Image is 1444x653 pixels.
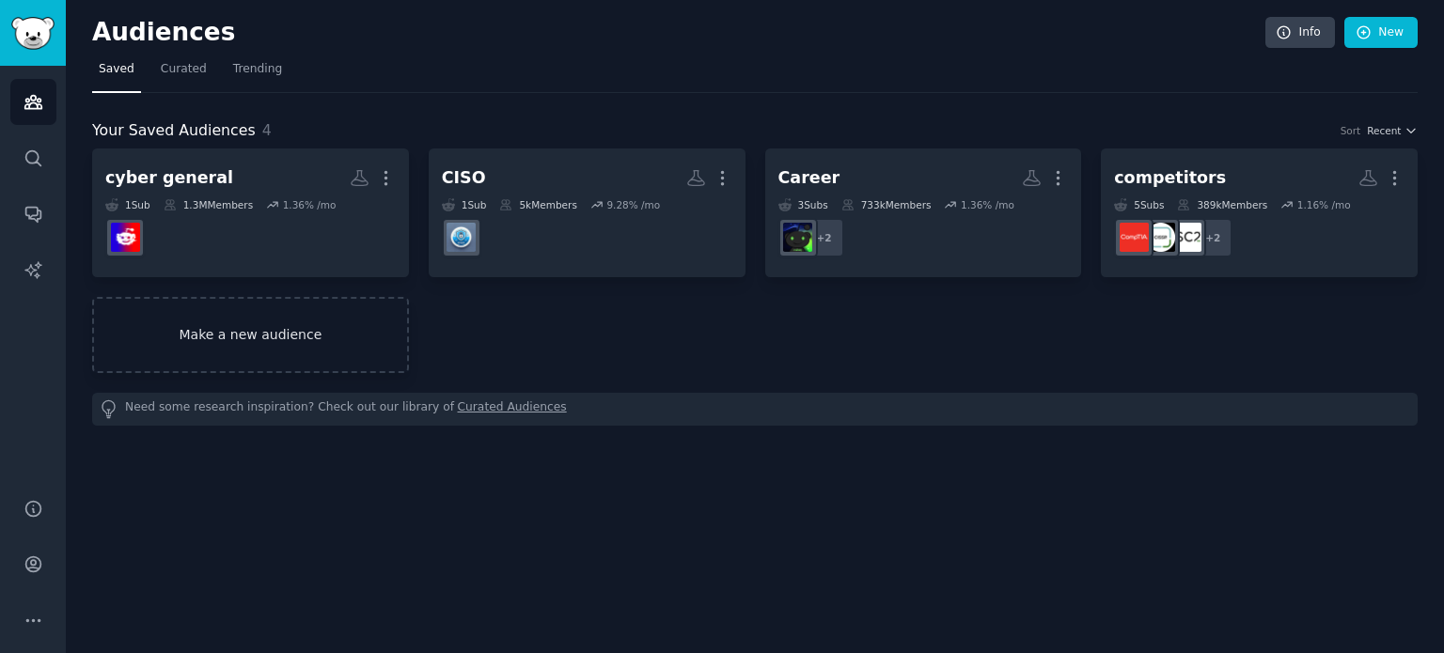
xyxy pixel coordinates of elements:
span: Curated [161,61,207,78]
div: 1.36 % /mo [961,198,1014,211]
img: SecurityCareerAdvice [783,223,812,252]
div: 5k Members [499,198,576,211]
div: 1.3M Members [164,198,253,211]
div: 9.28 % /mo [606,198,660,211]
a: Info [1265,17,1335,49]
a: Curated Audiences [458,399,567,419]
span: Trending [233,61,282,78]
span: Recent [1367,124,1401,137]
div: + 2 [1193,218,1232,257]
div: 1 Sub [442,198,487,211]
img: ciso [447,223,476,252]
a: Saved [92,54,141,93]
a: competitors5Subs389kMembers1.16% /mo+2isc2cisspCompTIA [1101,148,1418,277]
div: 3 Sub s [778,198,828,211]
img: CompTIA [1120,223,1149,252]
div: 1.16 % /mo [1297,198,1351,211]
img: cybersecurity [111,223,140,252]
button: Recent [1367,124,1418,137]
div: cyber general [105,166,233,190]
div: 1 Sub [105,198,150,211]
div: 1.36 % /mo [283,198,337,211]
a: Career3Subs733kMembers1.36% /mo+2SecurityCareerAdvice [765,148,1082,277]
img: GummySearch logo [11,17,55,50]
div: Sort [1341,124,1361,137]
span: Saved [99,61,134,78]
span: Your Saved Audiences [92,119,256,143]
div: 389k Members [1177,198,1267,211]
a: Curated [154,54,213,93]
img: cissp [1146,223,1175,252]
a: Make a new audience [92,297,409,373]
div: + 2 [805,218,844,257]
div: Career [778,166,840,190]
a: New [1344,17,1418,49]
a: cyber general1Sub1.3MMembers1.36% /mocybersecurity [92,148,409,277]
img: isc2 [1172,223,1201,252]
div: 5 Sub s [1114,198,1164,211]
div: CISO [442,166,486,190]
a: Trending [227,54,289,93]
div: Need some research inspiration? Check out our library of [92,393,1418,426]
a: CISO1Sub5kMembers9.28% /mociso [429,148,746,277]
h2: Audiences [92,18,1265,48]
span: 4 [262,121,272,139]
div: competitors [1114,166,1226,190]
div: 733k Members [841,198,932,211]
